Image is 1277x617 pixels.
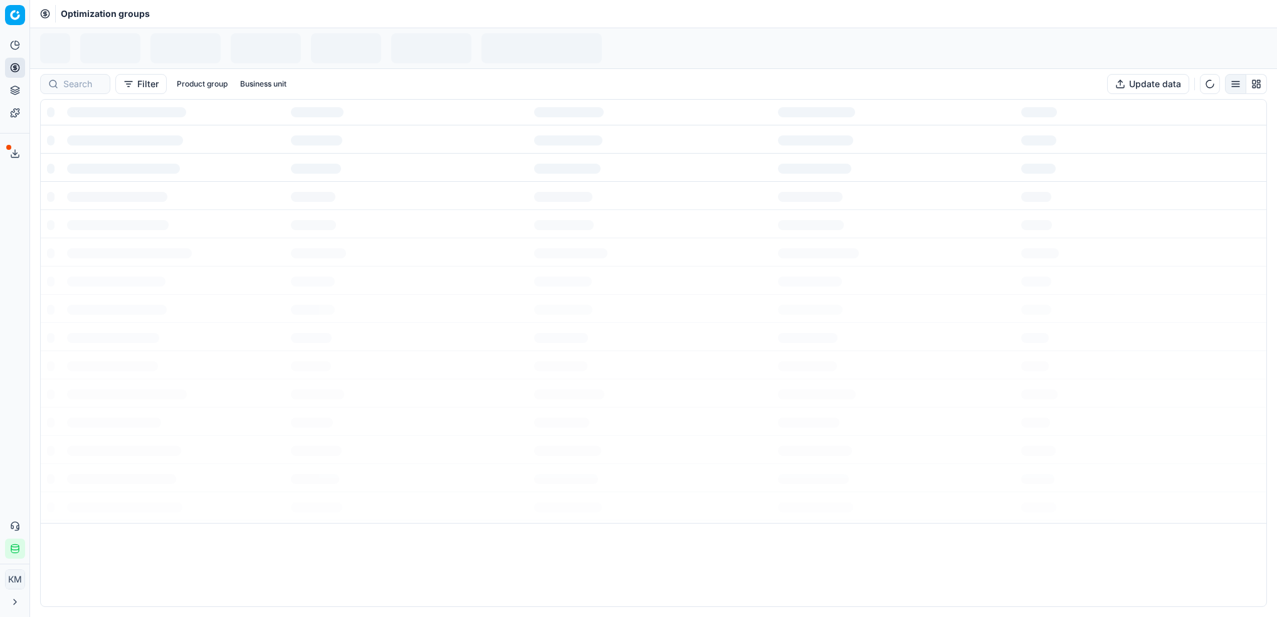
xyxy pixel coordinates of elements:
input: Search [63,78,102,90]
button: КM [5,569,25,589]
button: Update data [1107,74,1189,94]
span: КM [6,570,24,589]
span: Optimization groups [61,8,150,20]
button: Product group [172,76,233,92]
nav: breadcrumb [61,8,150,20]
button: Business unit [235,76,292,92]
button: Filter [115,74,167,94]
